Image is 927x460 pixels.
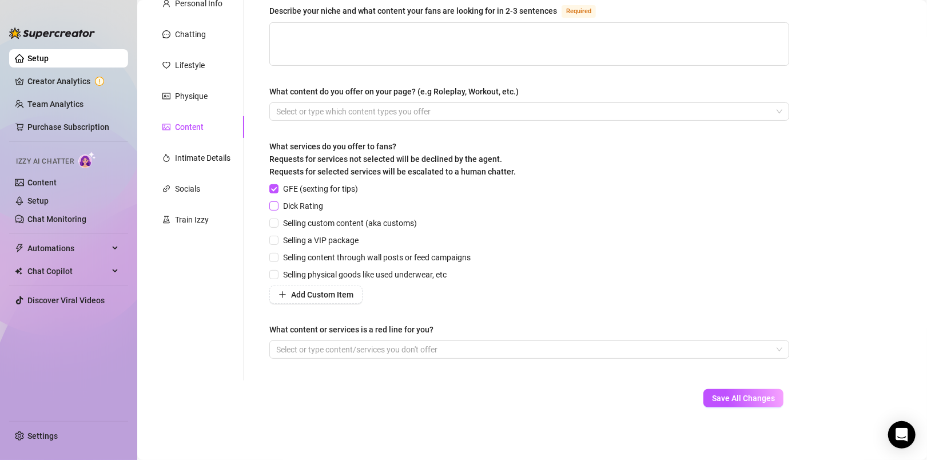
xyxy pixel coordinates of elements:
[175,90,208,102] div: Physique
[703,389,783,407] button: Save All Changes
[15,267,22,275] img: Chat Copilot
[269,4,608,18] label: Describe your niche and what content your fans are looking for in 2-3 sentences
[269,85,519,98] div: What content do you offer on your page? (e.g Roleplay, Workout, etc.)
[279,217,421,229] span: Selling custom content (aka customs)
[175,59,205,72] div: Lifestyle
[291,290,353,299] span: Add Custom Item
[162,61,170,69] span: heart
[175,152,230,164] div: Intimate Details
[269,323,433,336] div: What content or services is a red line for you?
[175,213,209,226] div: Train Izzy
[27,178,57,187] a: Content
[279,291,287,299] span: plus
[162,92,170,100] span: idcard
[270,23,789,65] textarea: Describe your niche and what content your fans are looking for in 2-3 sentences
[269,142,516,176] span: What services do you offer to fans? Requests for services not selected will be declined by the ag...
[279,200,328,212] span: Dick Rating
[175,183,200,195] div: Socials
[269,85,527,98] label: What content do you offer on your page? (e.g Roleplay, Workout, etc.)
[27,262,109,280] span: Chat Copilot
[27,72,119,90] a: Creator Analytics exclamation-circle
[888,421,916,449] div: Open Intercom Messenger
[27,196,49,205] a: Setup
[27,54,49,63] a: Setup
[162,154,170,162] span: fire
[279,251,475,264] span: Selling content through wall posts or feed campaigns
[27,239,109,257] span: Automations
[27,296,105,305] a: Discover Viral Videos
[27,215,86,224] a: Chat Monitoring
[27,122,109,132] a: Purchase Subscription
[16,156,74,167] span: Izzy AI Chatter
[27,431,58,441] a: Settings
[279,234,363,247] span: Selling a VIP package
[712,394,775,403] span: Save All Changes
[276,343,279,356] input: What content or services is a red line for you?
[162,123,170,131] span: picture
[27,100,83,109] a: Team Analytics
[276,105,279,118] input: What content do you offer on your page? (e.g Roleplay, Workout, etc.)
[279,268,451,281] span: Selling physical goods like used underwear, etc
[562,5,596,18] span: Required
[269,5,557,17] div: Describe your niche and what content your fans are looking for in 2-3 sentences
[162,216,170,224] span: experiment
[15,244,24,253] span: thunderbolt
[269,285,363,304] button: Add Custom Item
[9,27,95,39] img: logo-BBDzfeDw.svg
[175,121,204,133] div: Content
[78,152,96,168] img: AI Chatter
[162,185,170,193] span: link
[279,183,363,195] span: GFE (sexting for tips)
[175,28,206,41] div: Chatting
[162,30,170,38] span: message
[269,323,441,336] label: What content or services is a red line for you?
